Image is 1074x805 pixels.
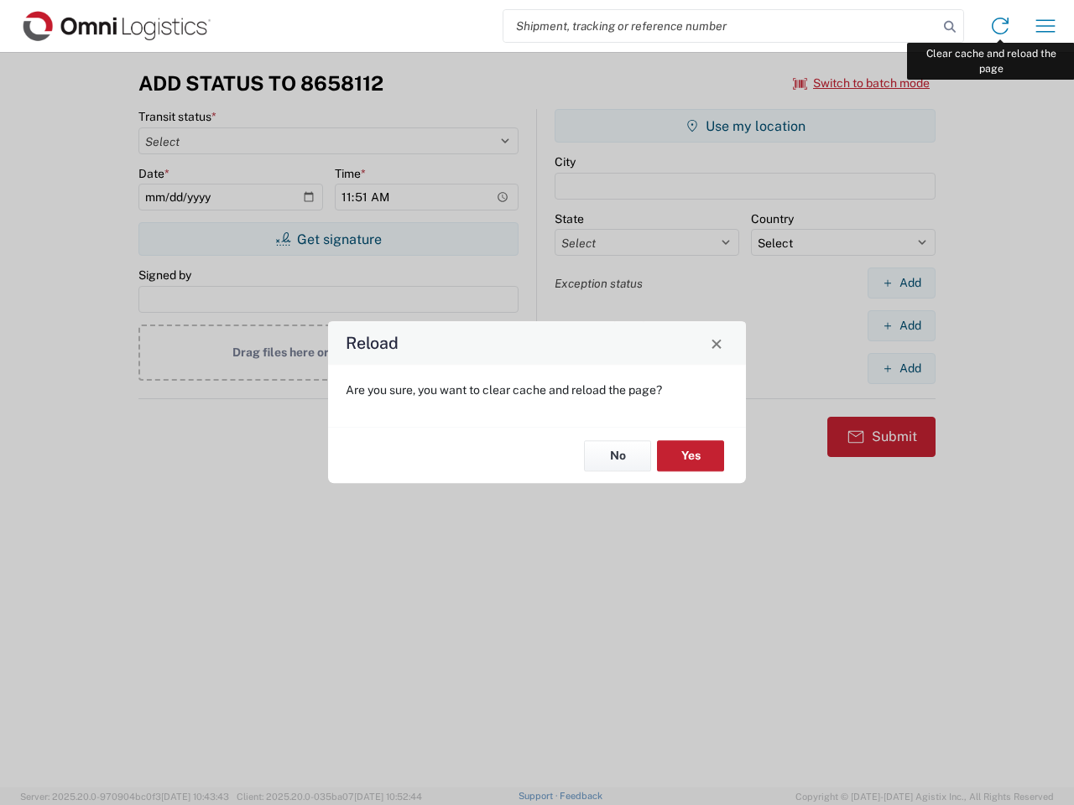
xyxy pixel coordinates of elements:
input: Shipment, tracking or reference number [503,10,938,42]
button: Yes [657,440,724,471]
h4: Reload [346,331,399,356]
button: No [584,440,651,471]
button: Close [705,331,728,355]
p: Are you sure, you want to clear cache and reload the page? [346,382,728,397]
